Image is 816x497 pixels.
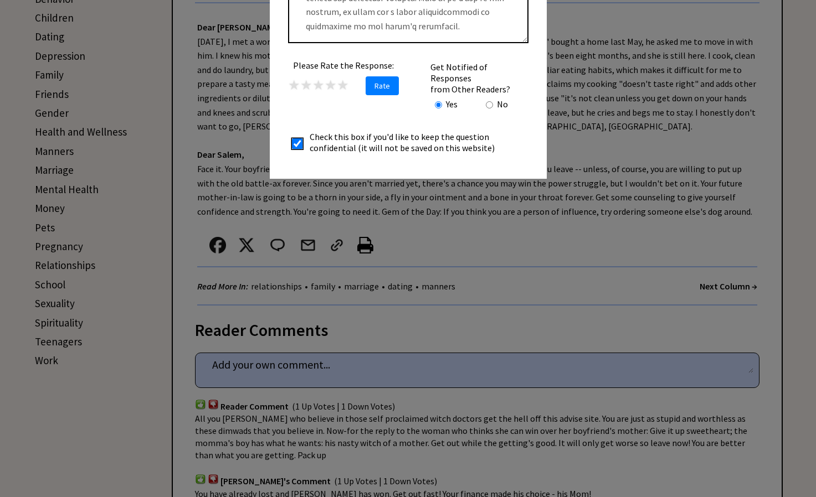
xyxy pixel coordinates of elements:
td: No [496,98,509,110]
span: ★ [312,76,325,94]
span: ★ [300,76,312,94]
span: ★ [337,76,349,94]
td: Yes [445,98,458,110]
span: Rate [366,76,399,95]
span: ★ [325,76,337,94]
center: Please Rate the Response: [288,60,399,71]
span: ★ [288,76,300,94]
td: Get Notified of Responses from Other Readers? [430,61,527,95]
td: Check this box if you'd like to keep the question confidential (it will not be saved on this webs... [309,131,505,154]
